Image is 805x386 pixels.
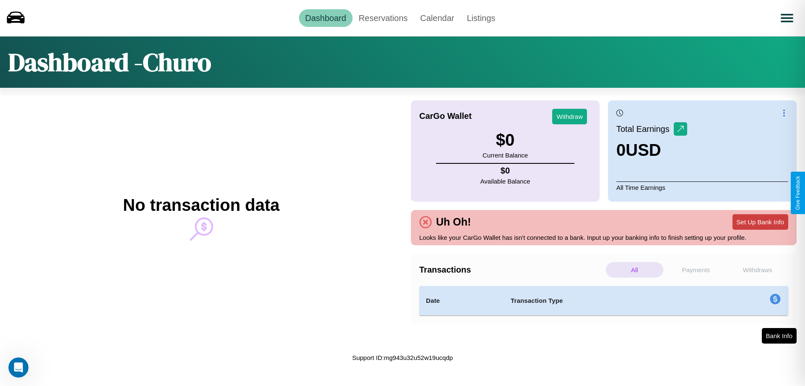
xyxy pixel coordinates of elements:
[419,232,788,243] p: Looks like your CarGo Wallet has isn't connected to a bank. Input up your banking info to finish ...
[552,109,587,124] button: Withdraw
[606,262,663,278] p: All
[616,141,687,160] h3: 0 USD
[775,6,799,30] button: Open menu
[8,357,29,378] iframe: Intercom live chat
[419,286,788,315] table: simple table
[432,216,475,228] h4: Uh Oh!
[426,296,497,306] h4: Date
[414,9,460,27] a: Calendar
[729,262,786,278] p: Withdraws
[460,9,501,27] a: Listings
[299,9,353,27] a: Dashboard
[480,176,530,187] p: Available Balance
[616,121,674,137] p: Total Earnings
[480,166,530,176] h4: $ 0
[352,352,453,363] p: Support ID: mg943u32u52w19ucqdp
[616,181,788,193] p: All Time Earnings
[732,214,788,230] button: Set Up Bank Info
[123,196,279,215] h2: No transaction data
[667,262,725,278] p: Payments
[8,45,211,79] h1: Dashboard - Churo
[483,150,528,161] p: Current Balance
[483,131,528,150] h3: $ 0
[353,9,414,27] a: Reservations
[762,328,797,344] button: Bank Info
[511,296,701,306] h4: Transaction Type
[795,176,801,210] div: Give Feedback
[419,111,472,121] h4: CarGo Wallet
[419,265,604,275] h4: Transactions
